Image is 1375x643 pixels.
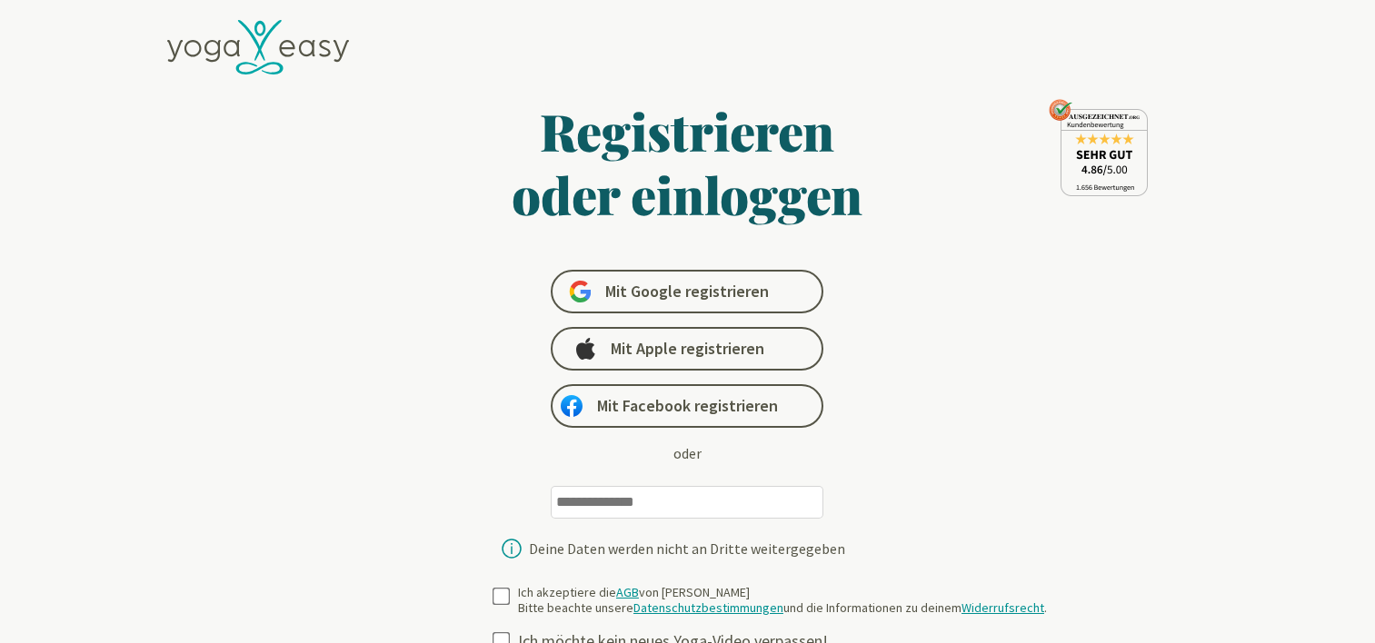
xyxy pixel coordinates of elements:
img: ausgezeichnet_seal.png [1049,99,1148,196]
h1: Registrieren oder einloggen [336,99,1040,226]
span: Mit Facebook registrieren [597,395,778,417]
a: Mit Facebook registrieren [551,384,823,428]
a: AGB [616,584,639,600]
a: Widerrufsrecht [962,599,1044,616]
a: Mit Google registrieren [551,270,823,313]
a: Datenschutzbestimmungen [633,599,783,616]
div: Deine Daten werden nicht an Dritte weitergegeben [529,541,845,556]
span: Mit Apple registrieren [611,338,764,360]
div: Ich akzeptiere die von [PERSON_NAME] Bitte beachte unsere und die Informationen zu deinem . [518,585,1047,617]
span: Mit Google registrieren [605,281,769,302]
div: oder [673,442,702,464]
a: Mit Apple registrieren [551,327,823,371]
